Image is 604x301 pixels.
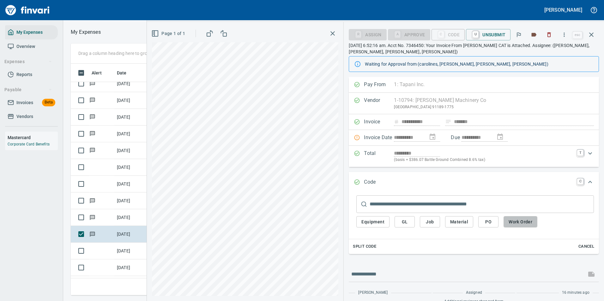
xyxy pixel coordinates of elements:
[400,218,410,226] span: GL
[544,7,582,13] h5: [PERSON_NAME]
[4,58,52,66] span: Expenses
[114,192,146,209] td: [DATE]
[114,126,146,142] td: [DATE]
[349,172,599,193] div: Expand
[445,216,473,228] button: Material
[92,69,110,77] span: Alert
[114,159,146,176] td: [DATE]
[89,98,96,102] span: Has messages
[364,178,394,186] p: Code
[5,39,58,54] a: Overview
[351,242,378,251] button: Split Code
[466,29,510,40] button: UUnsubmit
[478,216,498,228] button: PO
[114,259,146,276] td: [DATE]
[562,290,589,296] span: 16 minutes ago
[89,148,96,152] span: Has messages
[527,28,541,42] button: Labels
[353,243,376,250] span: Split Code
[395,216,415,228] button: GL
[89,215,96,219] span: Has messages
[571,27,599,42] span: Close invoice
[114,176,146,192] td: [DATE]
[576,242,596,251] button: Cancel
[78,50,171,56] p: Drag a column heading here to group the table
[114,92,146,109] td: [DATE]
[4,86,52,94] span: Payable
[471,29,505,40] span: Unsubmit
[146,276,203,293] td: 191146.6330
[425,218,435,226] span: Job
[577,178,583,185] a: C
[512,28,526,42] button: Flag
[117,69,127,77] span: Date
[2,84,55,96] button: Payable
[92,69,102,77] span: Alert
[16,43,35,50] span: Overview
[146,209,203,226] td: 97415.3345038
[71,28,101,36] nav: breadcrumb
[349,42,599,55] p: [DATE] 6:52:16 am. Acct No. 7346450: Your Invoice From [PERSON_NAME] CAT is Attached. Assignee: (...
[466,290,482,296] span: Assigned
[450,218,468,226] span: Material
[16,28,43,36] span: My Expenses
[42,99,55,106] span: Beta
[5,109,58,124] a: Vendors
[16,113,33,121] span: Vendors
[146,226,203,243] td: 1105126
[153,30,185,38] span: Page 1 of 1
[146,142,203,159] td: 96736.1325045
[577,150,583,156] a: T
[16,71,32,79] span: Reports
[89,81,96,86] span: Has messages
[146,126,203,142] td: 97123.1125169
[89,115,96,119] span: Has messages
[146,92,203,109] td: 97396.1530050
[365,58,594,70] div: Waiting for Approval from (carolines, [PERSON_NAME], [PERSON_NAME], [PERSON_NAME])
[146,75,203,92] td: 96031.9620143
[114,142,146,159] td: [DATE]
[542,28,556,42] button: Discard
[543,5,584,15] button: [PERSON_NAME]
[358,290,388,296] span: [PERSON_NAME]
[114,243,146,259] td: [DATE]
[364,150,394,163] p: Total
[473,31,479,38] a: U
[356,216,390,228] button: Equipment
[4,3,51,18] img: Finvari
[150,28,188,39] button: Page 1 of 1
[578,243,595,250] span: Cancel
[114,109,146,126] td: [DATE]
[146,109,203,126] td: 96855.3330045
[114,209,146,226] td: [DATE]
[432,32,465,37] div: Code
[114,226,146,243] td: [DATE]
[89,232,96,236] span: Has messages
[5,68,58,82] a: Reports
[420,216,440,228] button: Job
[89,198,96,203] span: Has messages
[483,218,493,226] span: PO
[146,192,203,209] td: 96698.1325045
[117,69,135,77] span: Date
[146,259,203,276] td: 96948.5230166
[8,134,58,141] h6: Mastercard
[509,218,532,226] span: Work Order
[349,32,386,37] div: Assign
[584,267,599,282] span: This records your message into the invoice and notifies anyone mentioned
[388,32,430,37] div: Coding Required
[2,56,55,68] button: Expenses
[573,32,582,38] a: esc
[349,146,599,167] div: Expand
[5,96,58,110] a: InvoicesBeta
[146,176,203,192] td: 96866.3340044
[394,157,573,163] p: (basis + $386.07 Battle Ground Combined 8.6% tax)
[71,28,101,36] p: My Expenses
[5,25,58,39] a: My Expenses
[361,218,384,226] span: Equipment
[8,142,50,146] a: Corporate Card Benefits
[349,193,599,254] div: Expand
[114,75,146,92] td: [DATE]
[89,132,96,136] span: Has messages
